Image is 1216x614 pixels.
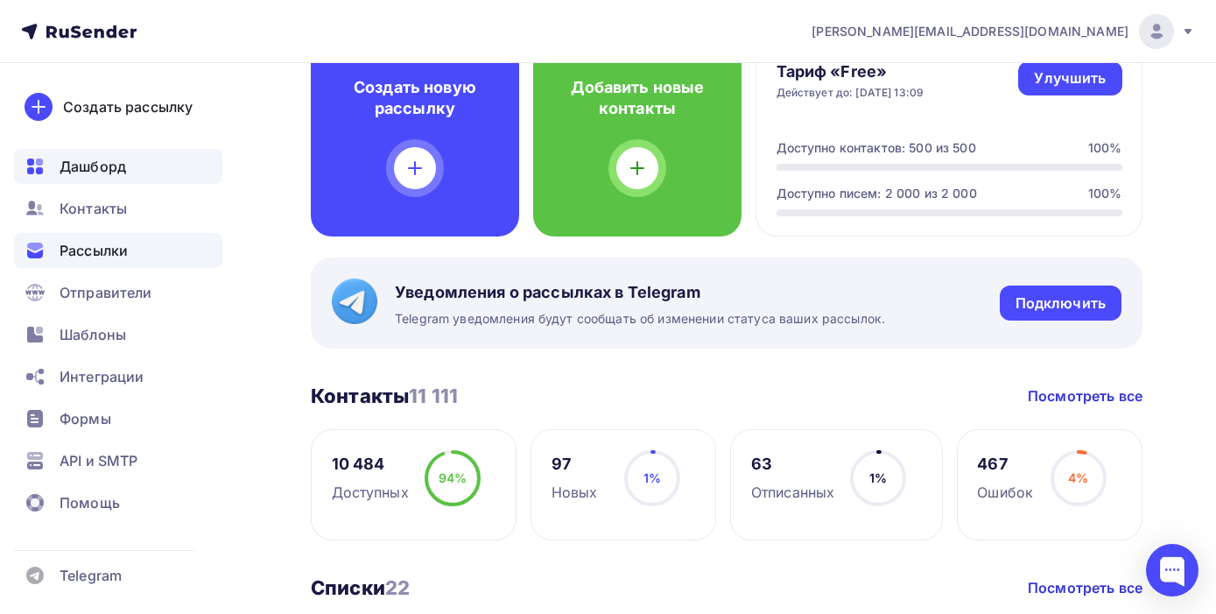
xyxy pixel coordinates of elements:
[311,384,458,408] h3: Контакты
[977,454,1033,475] div: 467
[777,185,977,202] div: Доступно писем: 2 000 из 2 000
[14,149,222,184] a: Дашборд
[14,191,222,226] a: Контакты
[643,470,661,485] span: 1%
[869,470,887,485] span: 1%
[339,77,491,119] h4: Создать новую рассылку
[14,317,222,352] a: Шаблоны
[60,450,137,471] span: API и SMTP
[552,454,598,475] div: 97
[439,470,467,485] span: 94%
[60,156,126,177] span: Дашборд
[1088,185,1122,202] div: 100%
[1028,385,1142,406] a: Посмотреть все
[1028,577,1142,598] a: Посмотреть все
[1088,139,1122,157] div: 100%
[60,408,111,429] span: Формы
[332,482,409,503] div: Доступных
[777,86,924,100] div: Действует до: [DATE] 13:09
[60,282,152,303] span: Отправители
[1068,470,1088,485] span: 4%
[60,198,127,219] span: Контакты
[395,310,885,328] span: Telegram уведомления будут сообщать об изменении статуса ваших рассылок.
[60,240,128,261] span: Рассылки
[777,61,924,82] h4: Тариф «Free»
[777,139,976,157] div: Доступно контактов: 500 из 500
[751,482,834,503] div: Отписанных
[395,282,885,303] span: Уведомления о рассылках в Telegram
[561,77,713,119] h4: Добавить новые контакты
[14,275,222,310] a: Отправители
[332,454,409,475] div: 10 484
[60,492,120,513] span: Помощь
[63,96,193,117] div: Создать рассылку
[552,482,598,503] div: Новых
[751,454,834,475] div: 63
[1016,293,1106,314] div: Подключить
[409,385,458,407] span: 11 111
[1034,68,1106,88] div: Улучшить
[60,565,122,586] span: Telegram
[60,324,126,345] span: Шаблоны
[14,401,222,436] a: Формы
[812,14,1195,49] a: [PERSON_NAME][EMAIL_ADDRESS][DOMAIN_NAME]
[977,482,1033,503] div: Ошибок
[311,575,410,600] h3: Списки
[385,576,410,599] span: 22
[60,366,144,387] span: Интеграции
[14,233,222,268] a: Рассылки
[812,23,1128,40] span: [PERSON_NAME][EMAIL_ADDRESS][DOMAIN_NAME]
